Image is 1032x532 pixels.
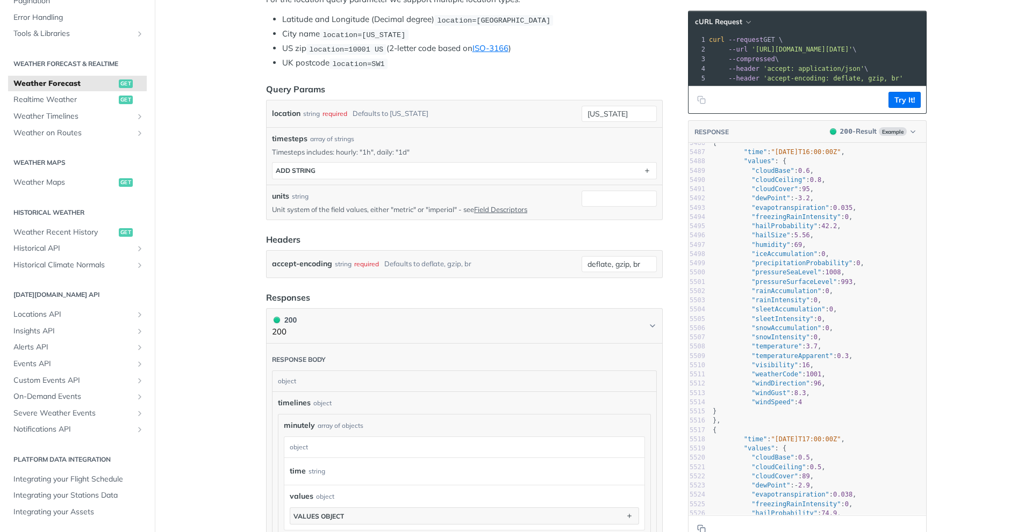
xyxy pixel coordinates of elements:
[821,509,837,517] span: 74.9
[135,343,144,352] button: Show subpages for Alerts API
[8,373,147,389] a: Custom Events APIShow subpages for Custom Events API
[689,157,705,166] div: 5488
[713,194,814,202] span: : ,
[888,92,921,108] button: Try It!
[689,435,705,444] div: 5518
[841,278,852,286] span: 993
[713,167,814,174] span: : ,
[713,241,806,249] span: : ,
[8,208,147,217] h2: Historical Weather
[751,482,790,489] span: "dewPoint"
[840,127,852,135] span: 200
[135,425,144,434] button: Show subpages for Notifications API
[303,106,320,121] div: string
[818,315,821,323] span: 0
[713,370,826,378] span: : ,
[472,43,508,53] a: ISO-3166
[821,250,825,258] span: 0
[810,463,822,471] span: 0.5
[119,96,133,104] span: get
[135,376,144,385] button: Show subpages for Custom Events API
[13,111,133,122] span: Weather Timelines
[8,487,147,504] a: Integrating your Stations Data
[313,398,332,408] div: object
[310,134,354,144] div: array of strings
[689,185,705,194] div: 5491
[709,65,868,72] span: \
[802,185,809,193] span: 95
[8,339,147,355] a: Alerts APIShow subpages for Alerts API
[689,426,705,435] div: 5517
[713,333,821,341] span: : ,
[318,421,363,431] div: array of objects
[728,65,759,72] span: --header
[713,342,821,350] span: : ,
[8,158,147,167] h2: Weather Maps
[689,259,705,268] div: 5499
[689,35,707,45] div: 1
[689,250,705,259] div: 5498
[266,291,310,304] div: Responses
[272,326,297,338] p: 200
[273,163,656,179] button: ADD string
[13,78,116,89] span: Weather Forecast
[830,128,836,135] span: 200
[713,509,841,517] span: : ,
[8,290,147,300] h2: [DATE][DOMAIN_NAME] API
[272,256,332,272] label: accept-encoding
[744,435,767,443] span: "time"
[794,482,798,489] span: -
[689,176,705,185] div: 5490
[689,500,705,509] div: 5525
[8,92,147,108] a: Realtime Weatherget
[135,310,144,319] button: Show subpages for Locations API
[13,359,133,369] span: Events API
[8,307,147,323] a: Locations APIShow subpages for Locations API
[837,352,849,360] span: 0.3
[814,296,818,304] span: 0
[689,203,705,213] div: 5493
[806,370,821,378] span: 1001
[322,31,405,39] span: location=[US_STATE]
[13,424,133,435] span: Notifications API
[771,148,841,156] span: "[DATE]T16:00:00Z"
[278,397,311,409] span: timelines
[751,231,790,239] span: "hailSize"
[751,342,802,350] span: "temperature"
[845,213,849,221] span: 0
[135,30,144,38] button: Show subpages for Tools & Libraries
[751,315,814,323] span: "sleetIntensity"
[272,147,657,157] p: Timesteps includes: hourly: "1h", daily: "1d"
[751,491,829,498] span: "evapotranspiration"
[689,166,705,176] div: 5489
[135,129,144,137] button: Show subpages for Weather on Routes
[689,231,705,240] div: 5496
[8,504,147,520] a: Integrating your Assets
[13,507,144,518] span: Integrating your Assets
[13,391,133,402] span: On-Demand Events
[272,106,300,121] label: location
[713,491,856,498] span: : ,
[814,380,821,387] span: 96
[744,157,775,165] span: "values"
[709,46,857,53] span: \
[879,127,907,136] span: Example
[713,250,829,258] span: : ,
[694,92,709,108] button: Copy to clipboard
[689,278,705,287] div: 5501
[276,166,316,174] div: ADD string
[273,371,654,391] div: object
[798,167,810,174] span: 0.6
[119,79,133,88] span: get
[798,398,802,406] span: 4
[335,256,352,272] div: string
[13,28,133,39] span: Tools & Libraries
[751,352,833,360] span: "temperatureApparent"
[829,305,833,313] span: 0
[689,361,705,370] div: 5510
[751,204,829,212] span: "evapotranspiration"
[135,112,144,121] button: Show subpages for Weather Timelines
[751,463,806,471] span: "cloudCeiling"
[272,205,577,214] p: Unit system of the field values, either "metric" or "imperial" - see
[689,287,705,296] div: 5502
